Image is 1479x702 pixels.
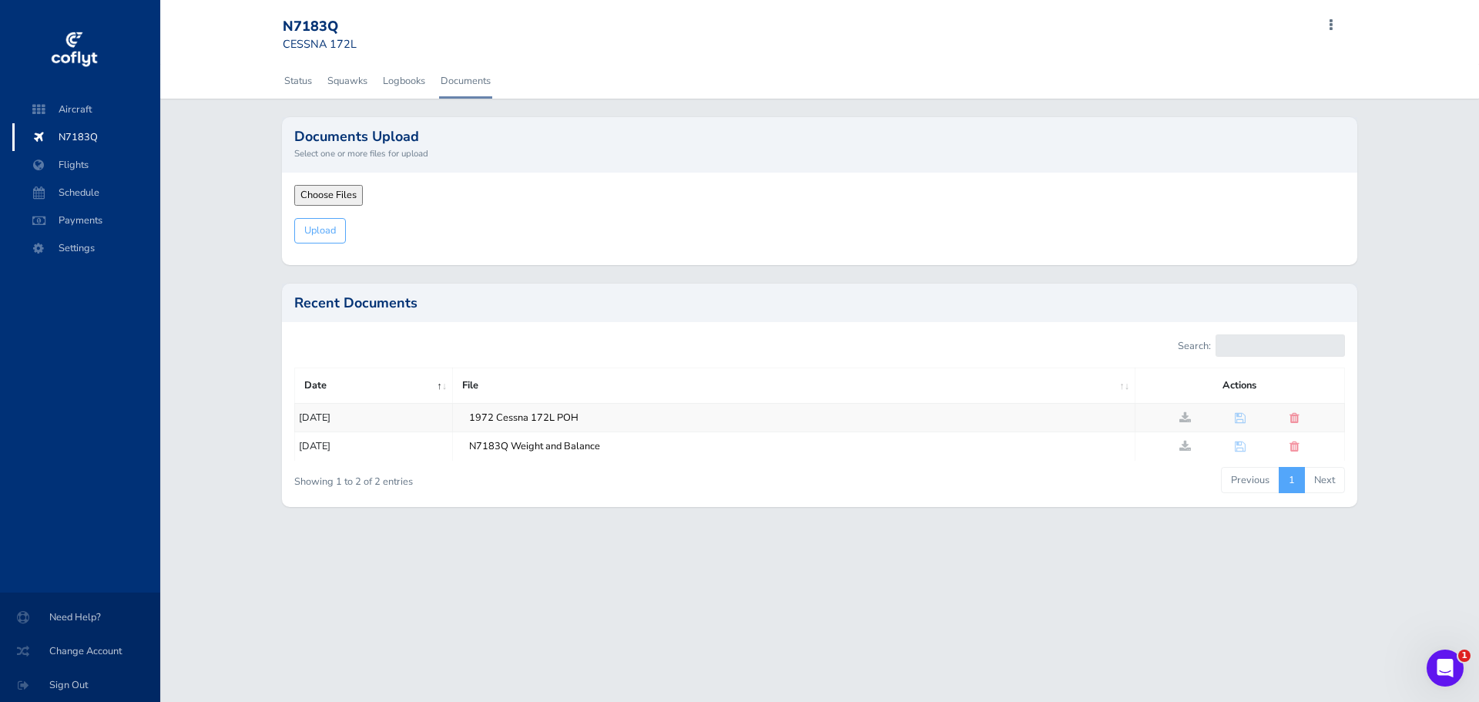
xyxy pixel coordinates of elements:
a: Logbooks [381,64,427,98]
label: Search: [1178,334,1345,357]
td: [DATE] [294,432,452,461]
h2: Recent Documents [294,296,1346,310]
div: Showing 1 to 2 of 2 entries [294,465,721,489]
a: Status [283,64,314,98]
td: [DATE] [294,403,452,432]
a: Squawks [326,64,369,98]
span: Need Help? [18,603,142,631]
span: Flights [28,151,145,179]
span: N7183Q [28,123,145,151]
img: coflyt logo [49,27,99,73]
th: File: activate to sort column ascending [452,368,1135,403]
div: N7183Q [283,18,394,35]
th: Actions [1135,368,1345,403]
h2: Documents Upload [294,129,1346,143]
span: Settings [28,234,145,262]
a: 1 [1279,467,1305,493]
input: Upload [294,218,346,244]
span: Change Account [18,637,142,665]
small: CESSNA 172L [283,36,357,52]
span: Sign Out [18,671,142,699]
span: Aircraft [28,96,145,123]
small: Select one or more files for upload [294,146,1346,160]
span: 1 [1458,650,1471,662]
span: Payments [28,207,145,234]
a: Documents [439,64,492,98]
input: Search: [1216,334,1345,357]
iframe: Intercom live chat [1427,650,1464,687]
span: Schedule [28,179,145,207]
th: Date: activate to sort column descending [294,368,452,403]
